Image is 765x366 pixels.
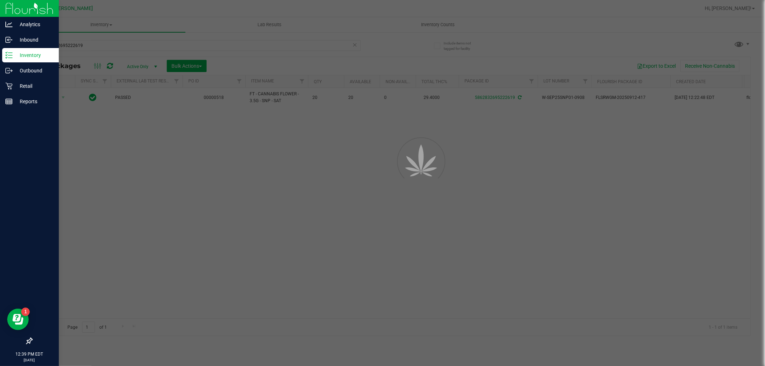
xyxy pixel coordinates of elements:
[5,36,13,43] inline-svg: Inbound
[5,21,13,28] inline-svg: Analytics
[13,51,56,60] p: Inventory
[13,82,56,90] p: Retail
[3,357,56,363] p: [DATE]
[13,97,56,106] p: Reports
[5,82,13,90] inline-svg: Retail
[21,308,30,316] iframe: Resource center unread badge
[13,66,56,75] p: Outbound
[3,351,56,357] p: 12:39 PM EDT
[5,52,13,59] inline-svg: Inventory
[5,98,13,105] inline-svg: Reports
[13,20,56,29] p: Analytics
[5,67,13,74] inline-svg: Outbound
[13,35,56,44] p: Inbound
[7,309,29,330] iframe: Resource center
